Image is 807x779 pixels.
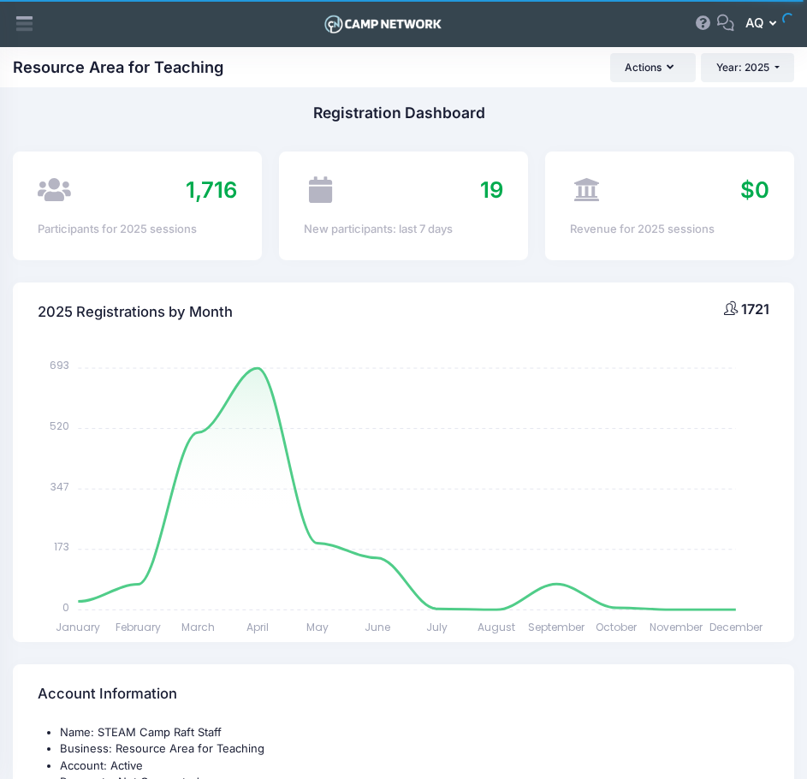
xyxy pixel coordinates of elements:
[701,53,794,82] button: Year: 2025
[186,176,237,203] span: 1,716
[480,176,503,203] span: 19
[56,620,101,634] tspan: January
[38,221,237,238] div: Participants for 2025 sessions
[246,620,269,634] tspan: April
[734,4,794,44] button: AQ
[116,620,161,634] tspan: February
[38,288,233,336] h4: 2025 Registrations by Month
[716,61,769,74] span: Year: 2025
[426,620,448,634] tspan: July
[709,620,763,634] tspan: December
[60,758,769,775] li: Account: Active
[13,58,223,77] h1: Resource Area for Teaching
[740,176,769,203] span: $0
[60,740,769,758] li: Business: Resource Area for Teaching
[50,358,70,372] tspan: 693
[570,221,769,238] div: Revenue for 2025 sessions
[610,53,696,82] button: Actions
[181,620,215,634] tspan: March
[8,4,42,44] div: Show aside menu
[741,300,769,318] span: 1721
[306,620,329,634] tspan: May
[745,14,763,33] span: AQ
[313,104,485,122] h1: Registration Dashboard
[38,669,177,718] h4: Account Information
[322,11,444,37] img: Logo
[63,599,70,614] tspan: 0
[650,620,703,634] tspan: November
[55,539,70,554] tspan: 173
[51,479,70,493] tspan: 347
[304,221,503,238] div: New participants: last 7 days
[365,620,390,634] tspan: June
[528,620,585,634] tspan: September
[478,620,516,634] tspan: August
[50,419,70,433] tspan: 520
[596,620,638,634] tspan: October
[60,724,769,741] li: Name: STEAM Camp Raft Staff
